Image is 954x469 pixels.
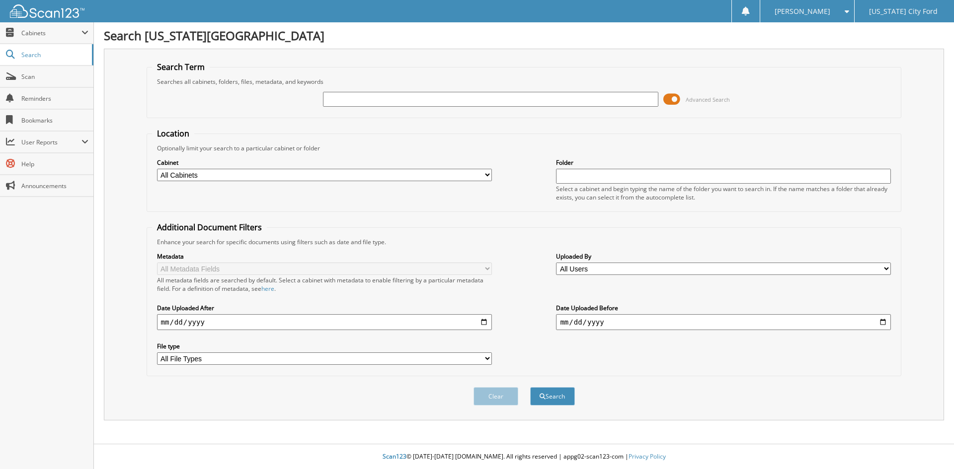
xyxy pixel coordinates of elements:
label: Date Uploaded After [157,304,492,312]
div: Searches all cabinets, folders, files, metadata, and keywords [152,77,896,86]
input: start [157,314,492,330]
div: Enhance your search for specific documents using filters such as date and file type. [152,238,896,246]
span: Announcements [21,182,88,190]
div: Select a cabinet and begin typing the name of the folder you want to search in. If the name match... [556,185,891,201]
span: User Reports [21,138,81,146]
label: Folder [556,158,891,167]
h1: Search [US_STATE][GEOGRAPHIC_DATA] [104,27,944,44]
span: [PERSON_NAME] [775,8,830,14]
span: Advanced Search [686,96,730,103]
span: Scan123 [383,452,406,461]
legend: Location [152,128,194,139]
span: Help [21,160,88,168]
label: Uploaded By [556,252,891,261]
legend: Additional Document Filters [152,222,267,233]
legend: Search Term [152,62,210,72]
div: © [DATE]-[DATE] [DOMAIN_NAME]. All rights reserved | appg02-scan123-com | [94,445,954,469]
img: scan123-logo-white.svg [10,4,84,18]
span: Search [21,51,87,59]
span: Scan [21,72,88,81]
div: All metadata fields are searched by default. Select a cabinet with metadata to enable filtering b... [157,276,492,293]
label: Metadata [157,252,492,261]
label: Date Uploaded Before [556,304,891,312]
span: Cabinets [21,29,81,37]
span: Bookmarks [21,116,88,125]
a: here [261,284,274,293]
label: Cabinet [157,158,492,167]
div: Optionally limit your search to a particular cabinet or folder [152,144,896,152]
button: Search [530,387,575,405]
a: Privacy Policy [629,452,666,461]
span: [US_STATE] City Ford [869,8,938,14]
span: Reminders [21,94,88,103]
label: File type [157,342,492,350]
button: Clear [474,387,518,405]
input: end [556,314,891,330]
